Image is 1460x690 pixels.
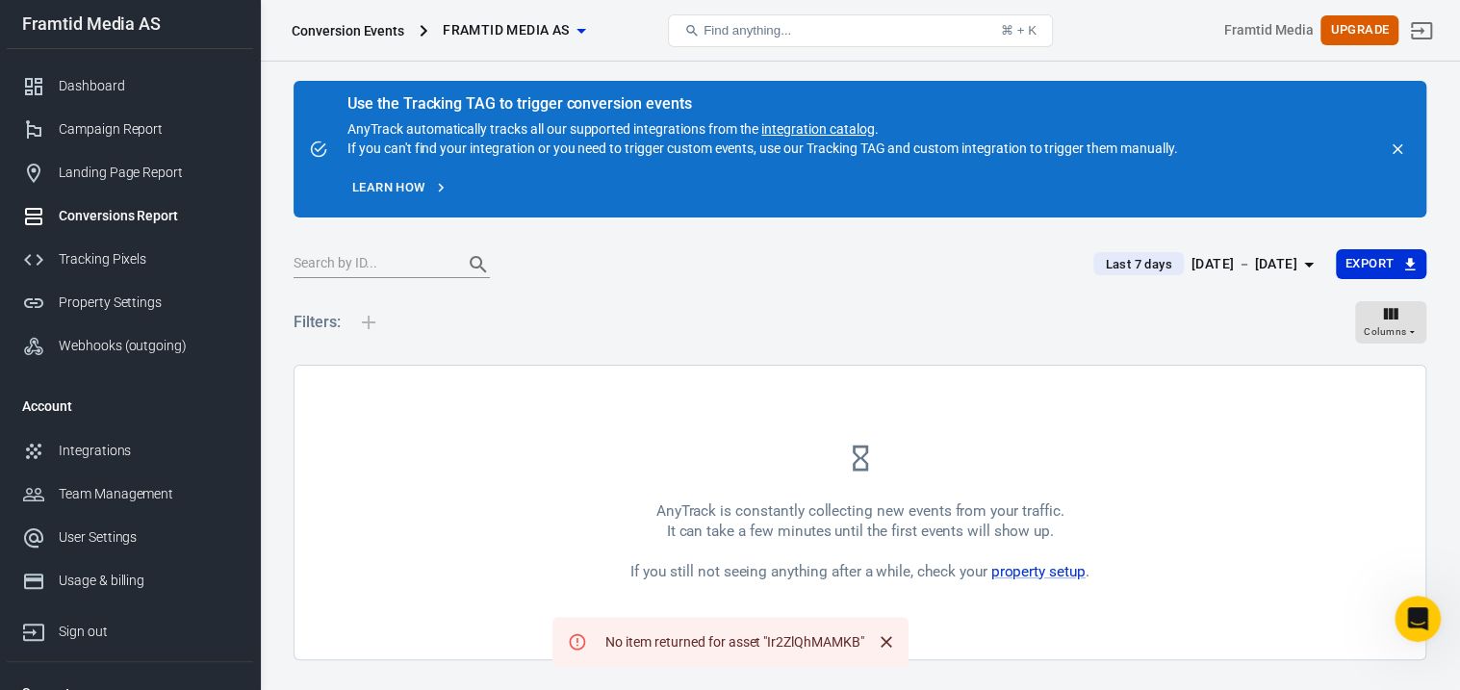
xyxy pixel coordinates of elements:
a: Campaign Report [7,108,253,151]
a: Sign out [7,602,253,653]
div: Account id: eGE9eLxv [1224,20,1313,40]
div: Property Settings [59,293,238,313]
button: Framtid Media AS [435,13,592,48]
iframe: Intercom live chat [1395,596,1441,642]
div: Landing Page Report [59,163,238,183]
button: Close [872,627,901,656]
div: Team Management [59,484,238,504]
div: Tracking Pixels [59,249,238,269]
div: Conversions Report [59,206,238,226]
a: Sign out [1398,8,1445,54]
a: Webhooks (outgoing) [7,324,253,368]
a: Dashboard [7,64,253,108]
button: Upgrade [1320,15,1398,45]
div: Integrations [59,441,238,461]
div: AnyTrack is constantly collecting new events from your traffic. It can take a few minutes until t... [630,501,1089,582]
h5: Filters: [294,292,341,353]
div: Use the Tracking TAG to trigger conversion events [347,94,1177,114]
div: Conversion Events [292,21,404,40]
a: Property Settings [7,281,253,324]
div: [DATE] － [DATE] [1191,252,1297,276]
a: Tracking Pixels [7,238,253,281]
span: Last 7 days [1097,255,1179,274]
div: Framtid Media AS [7,15,253,33]
button: close [1384,136,1411,163]
div: Usage & billing [59,571,238,591]
a: Integrations [7,429,253,473]
button: Last 7 days[DATE] － [DATE] [1078,248,1335,280]
button: Search [455,242,501,288]
a: Team Management [7,473,253,516]
span: Find anything... [704,23,791,38]
div: Sign out [59,622,238,642]
div: User Settings [59,527,238,548]
a: Learn how [347,173,452,203]
button: Columns [1355,301,1426,344]
div: Dashboard [59,76,238,96]
div: AnyTrack automatically tracks all our supported integrations from the . If you can't find your in... [347,96,1177,158]
span: Framtid Media AS [443,18,569,42]
div: Campaign Report [59,119,238,140]
button: Export [1336,249,1426,279]
a: integration catalog [761,121,874,137]
a: Usage & billing [7,559,253,602]
span: Columns [1364,323,1406,341]
a: property setup [990,563,1085,580]
button: Find anything...⌘ + K [668,14,1053,47]
a: Conversions Report [7,194,253,238]
a: Landing Page Report [7,151,253,194]
a: User Settings [7,516,253,559]
div: Webhooks (outgoing) [59,336,238,356]
input: Search by ID... [294,252,448,277]
div: ⌘ + K [1001,23,1037,38]
div: No item returned for asset "Ir2ZlQhMAMKB" [598,625,871,659]
li: Account [7,383,253,429]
